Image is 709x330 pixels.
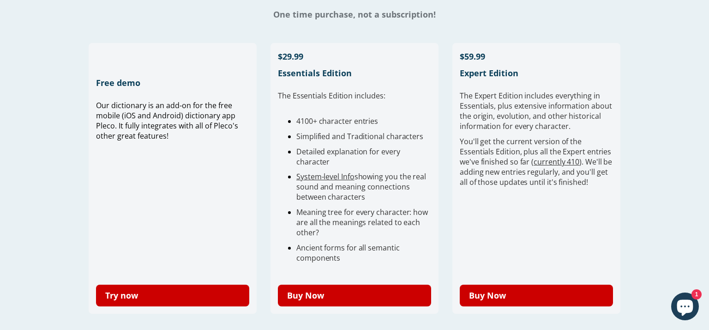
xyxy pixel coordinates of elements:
[296,243,400,263] span: Ancient forms for all semantic components
[460,51,485,62] span: $59.99
[460,67,613,79] h1: Expert Edition
[296,171,426,202] span: showing you the real sound and meaning connections between characters
[296,131,423,141] span: Simplified and Traditional characters
[278,91,385,101] span: The Essentials Edition includes:
[296,171,354,182] a: System-level Info
[296,116,378,126] span: 4100+ character entries
[296,147,400,167] span: Detailed explanation for every character
[278,51,303,62] span: $29.99
[96,285,249,306] a: Try now
[460,91,612,131] span: verything in Essentials, plus extensive information about the origin, evolution, and other histor...
[96,77,249,88] h1: Free demo
[96,100,238,141] span: Our dictionary is an add-on for the free mobile (iOS and Android) dictionary app Pleco. It fully ...
[534,157,579,167] a: currently 410
[296,207,428,238] span: Meaning tree for every character: how are all the meanings related to each other?
[460,91,559,101] span: The Expert Edition includes e
[460,285,613,306] a: Buy Now
[278,67,431,79] h1: Essentials Edition
[668,293,702,323] inbox-online-store-chat: Shopify online store chat
[278,285,431,306] a: Buy Now
[460,136,612,187] span: You'll get the current version of the Essentials Edition, plus all the Expert entries we've finis...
